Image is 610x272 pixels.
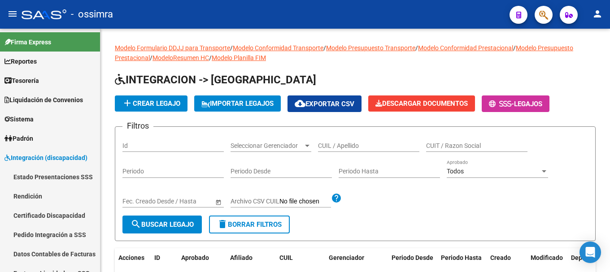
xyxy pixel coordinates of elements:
a: Modelo Conformidad Transporte [233,44,323,52]
span: IMPORTAR LEGAJOS [201,99,274,108]
span: Periodo Hasta [441,254,482,261]
input: Archivo CSV CUIL [279,198,331,206]
span: Buscar Legajo [131,220,194,229]
span: Aprobado [181,254,209,261]
button: Crear Legajo [115,95,187,112]
input: End date [158,198,202,205]
span: Gerenciador [329,254,364,261]
span: Creado [490,254,511,261]
span: Descargar Documentos [375,99,468,108]
a: Modelo Formulario DDJJ para Transporte [115,44,230,52]
span: Padrón [4,134,33,143]
span: INTEGRACION -> [GEOGRAPHIC_DATA] [115,73,316,86]
mat-icon: help [331,193,342,203]
span: Todos [447,168,464,175]
span: Firma Express [4,37,51,47]
a: Modelo Conformidad Prestacional [418,44,513,52]
span: CUIL [279,254,293,261]
button: -Legajos [482,95,549,112]
span: Afiliado [230,254,253,261]
a: Modelo Presupuesto Transporte [326,44,415,52]
span: Integración (discapacidad) [4,153,87,163]
mat-icon: person [592,9,603,19]
span: Reportes [4,56,37,66]
span: Seleccionar Gerenciador [231,142,303,150]
span: Acciones [118,254,144,261]
span: Archivo CSV CUIL [231,198,279,205]
a: ModeloResumen HC [152,54,209,61]
button: Buscar Legajo [122,216,202,233]
span: Periodo Desde [392,254,433,261]
span: Exportar CSV [295,100,354,108]
span: Sistema [4,114,34,124]
span: - [489,100,514,108]
mat-icon: search [131,219,141,229]
div: Open Intercom Messenger [579,242,601,263]
button: Borrar Filtros [209,216,290,233]
button: Open calendar [213,197,223,207]
span: - ossimra [71,4,113,24]
mat-icon: add [122,98,133,108]
mat-icon: menu [7,9,18,19]
span: Dependencia [571,254,609,261]
span: Borrar Filtros [217,220,282,229]
button: Exportar CSV [288,95,362,112]
span: Liquidación de Convenios [4,95,83,105]
h3: Filtros [122,120,153,132]
span: Tesorería [4,76,39,86]
button: Descargar Documentos [368,95,475,112]
span: ID [154,254,160,261]
mat-icon: delete [217,219,228,229]
span: Crear Legajo [122,99,180,108]
input: Start date [122,198,150,205]
span: Legajos [514,100,542,108]
a: Modelo Planilla FIM [212,54,266,61]
mat-icon: cloud_download [295,98,305,109]
span: Modificado [531,254,563,261]
button: IMPORTAR LEGAJOS [194,95,281,112]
